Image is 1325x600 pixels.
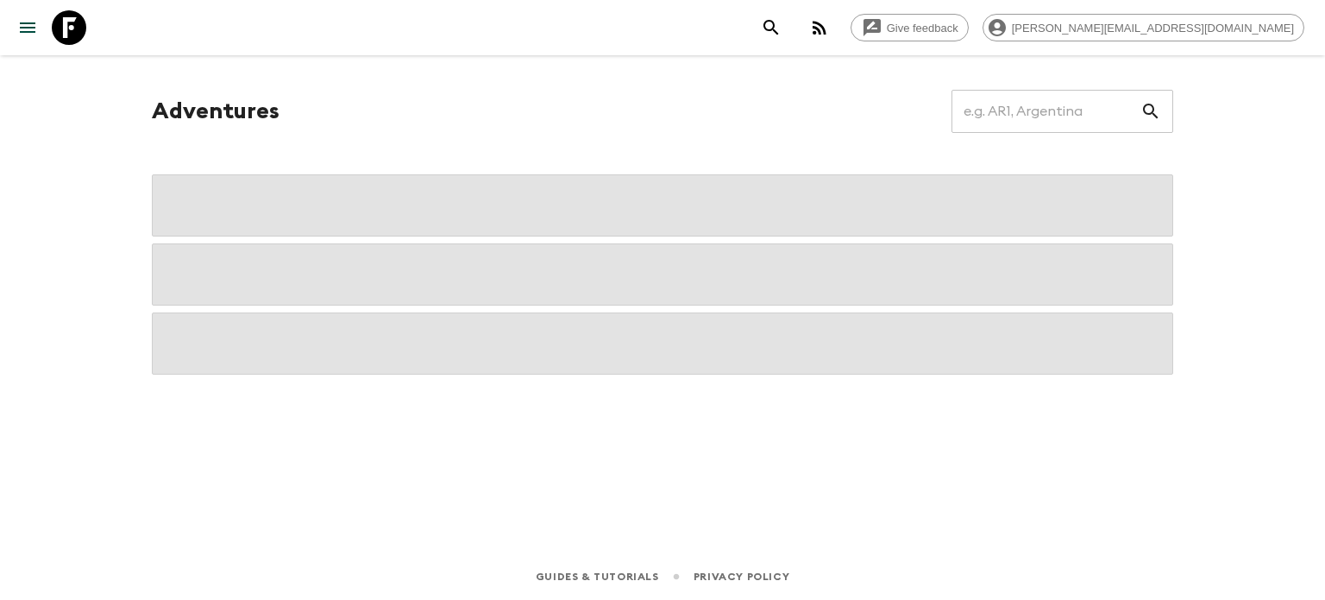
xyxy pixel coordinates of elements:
[1002,22,1303,35] span: [PERSON_NAME][EMAIL_ADDRESS][DOMAIN_NAME]
[152,94,279,129] h1: Adventures
[10,10,45,45] button: menu
[536,567,659,586] a: Guides & Tutorials
[694,567,789,586] a: Privacy Policy
[851,14,969,41] a: Give feedback
[951,87,1140,136] input: e.g. AR1, Argentina
[983,14,1304,41] div: [PERSON_NAME][EMAIL_ADDRESS][DOMAIN_NAME]
[877,22,968,35] span: Give feedback
[754,10,788,45] button: search adventures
